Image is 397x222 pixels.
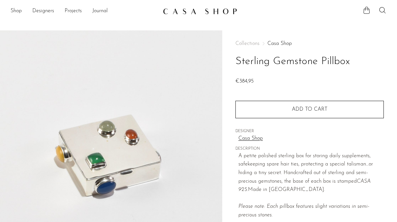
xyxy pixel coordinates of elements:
nav: Desktop navigation [11,6,158,17]
button: Add to cart [235,101,384,118]
span: Collections [235,41,260,46]
span: DESIGNER [235,129,384,134]
span: DESCRIPTION [235,146,384,152]
h1: Sterling Gemstone Pillbox [235,53,384,70]
a: Shop [11,7,22,16]
a: Journal [92,7,108,16]
a: Designers [32,7,54,16]
a: Projects [65,7,82,16]
span: €384,95 [235,79,254,84]
a: Casa Shop [267,41,292,46]
span: Add to cart [292,107,327,112]
a: Casa Shop [238,134,384,143]
ul: NEW HEADER MENU [11,6,158,17]
nav: Breadcrumbs [235,41,384,46]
